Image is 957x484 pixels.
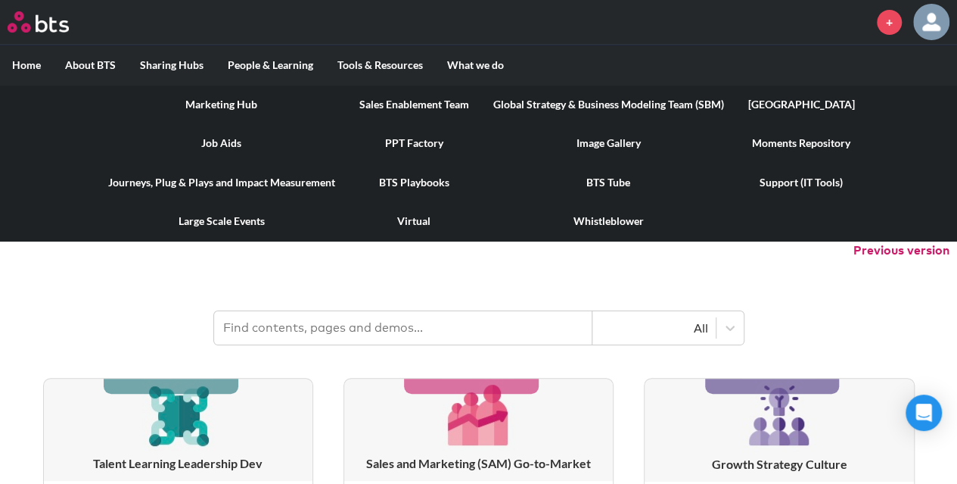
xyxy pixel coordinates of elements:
h3: Sales and Marketing (SAM) Go-to-Market [344,455,613,472]
label: About BTS [53,45,128,85]
a: Go home [8,11,97,33]
a: Profile [913,4,949,40]
img: [object Object] [743,379,816,451]
img: [object Object] [443,379,514,451]
label: People & Learning [216,45,325,85]
div: Open Intercom Messenger [906,395,942,431]
input: Find contents, pages and demos... [214,311,592,345]
h3: Talent Learning Leadership Dev [44,455,312,472]
label: Tools & Resources [325,45,435,85]
label: What we do [435,45,516,85]
img: [object Object] [142,379,214,451]
img: BTS Logo [8,11,69,33]
h3: Growth Strategy Culture [645,456,913,473]
button: Previous version [853,242,949,259]
a: + [877,10,902,35]
label: Sharing Hubs [128,45,216,85]
img: Stefan Leuchten [913,4,949,40]
div: All [600,320,708,336]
